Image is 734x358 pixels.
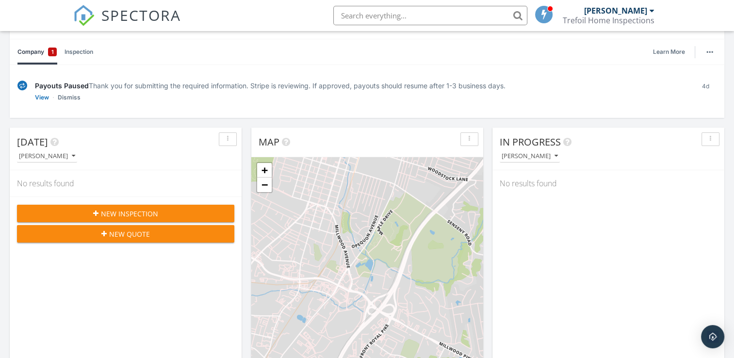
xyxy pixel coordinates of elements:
span: Payouts Paused [35,81,89,90]
div: No results found [10,170,242,196]
a: SPECTORA [73,13,181,33]
div: No results found [492,170,724,196]
div: Open Intercom Messenger [701,325,724,348]
a: Inspection [65,39,93,65]
img: ellipsis-632cfdd7c38ec3a7d453.svg [706,51,713,53]
button: New Quote [17,225,234,243]
button: [PERSON_NAME] [17,150,77,163]
span: Map [259,135,279,148]
input: Search everything... [333,6,527,25]
a: Zoom out [257,178,272,192]
a: Zoom in [257,163,272,178]
a: Company [17,39,57,65]
a: View [35,93,49,102]
div: Thank you for submitting the required information. Stripe is reviewing. If approved, payouts shou... [35,81,687,91]
a: Learn More [653,47,691,57]
div: [PERSON_NAME] [502,153,558,160]
div: [PERSON_NAME] [19,153,75,160]
a: Dismiss [58,93,81,102]
img: under-review-2fe708636b114a7f4b8d.svg [17,81,27,91]
span: New Quote [109,229,150,239]
span: New Inspection [101,209,158,219]
span: SPECTORA [101,5,181,25]
img: The Best Home Inspection Software - Spectora [73,5,95,26]
span: 1 [51,47,54,57]
div: Trefoil Home Inspections [563,16,654,25]
div: 4d [695,81,717,102]
button: [PERSON_NAME] [500,150,560,163]
span: In Progress [500,135,561,148]
div: [PERSON_NAME] [584,6,647,16]
button: New Inspection [17,205,234,222]
span: [DATE] [17,135,48,148]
